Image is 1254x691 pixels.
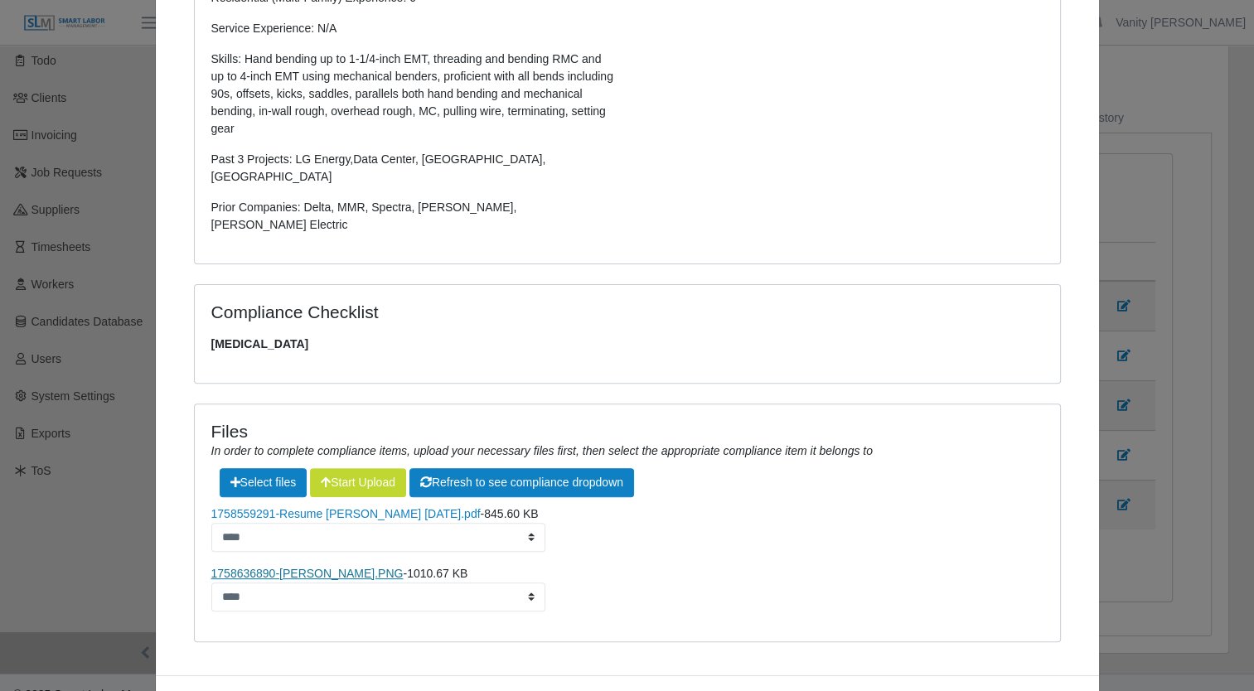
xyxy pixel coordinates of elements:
button: Refresh to see compliance dropdown [409,468,634,497]
p: Past 3 Projects: LG Energy,Data Center, [GEOGRAPHIC_DATA], [GEOGRAPHIC_DATA] [211,151,615,186]
a: 1758559291-Resume [PERSON_NAME] [DATE].pdf [211,507,481,520]
span: [MEDICAL_DATA] [211,336,1043,353]
p: Service Experience: N/A [211,20,615,37]
p: Prior Companies: Delta, MMR, Spectra, [PERSON_NAME], [PERSON_NAME] Electric [211,199,615,234]
li: - [211,565,1043,611]
h4: Files [211,421,1043,442]
h4: Compliance Checklist [211,302,758,322]
button: Start Upload [310,468,406,497]
li: - [211,505,1043,552]
p: Skills: Hand bending up to 1-1/4-inch EMT, threading and bending RMC and up to 4-inch EMT using m... [211,51,615,138]
span: Select files [220,468,307,497]
a: 1758636890-[PERSON_NAME].PNG [211,567,404,580]
span: 1010.67 KB [407,567,467,580]
i: In order to complete compliance items, upload your necessary files first, then select the appropr... [211,444,873,457]
span: 845.60 KB [484,507,538,520]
